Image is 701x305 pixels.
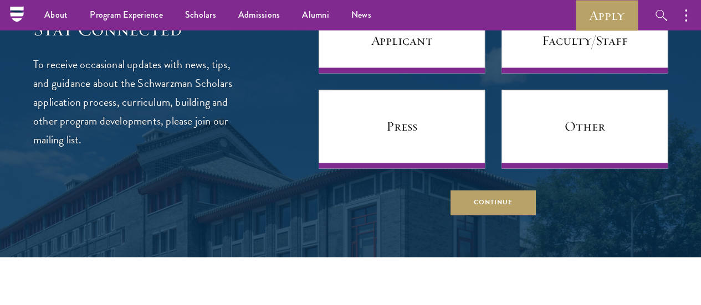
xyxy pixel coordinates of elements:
button: Continue [451,190,536,215]
a: Press [319,90,485,168]
p: To receive occasional updates with news, tips, and guidance about the Schwarzman Scholars applica... [33,55,241,149]
a: Other [502,90,668,168]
